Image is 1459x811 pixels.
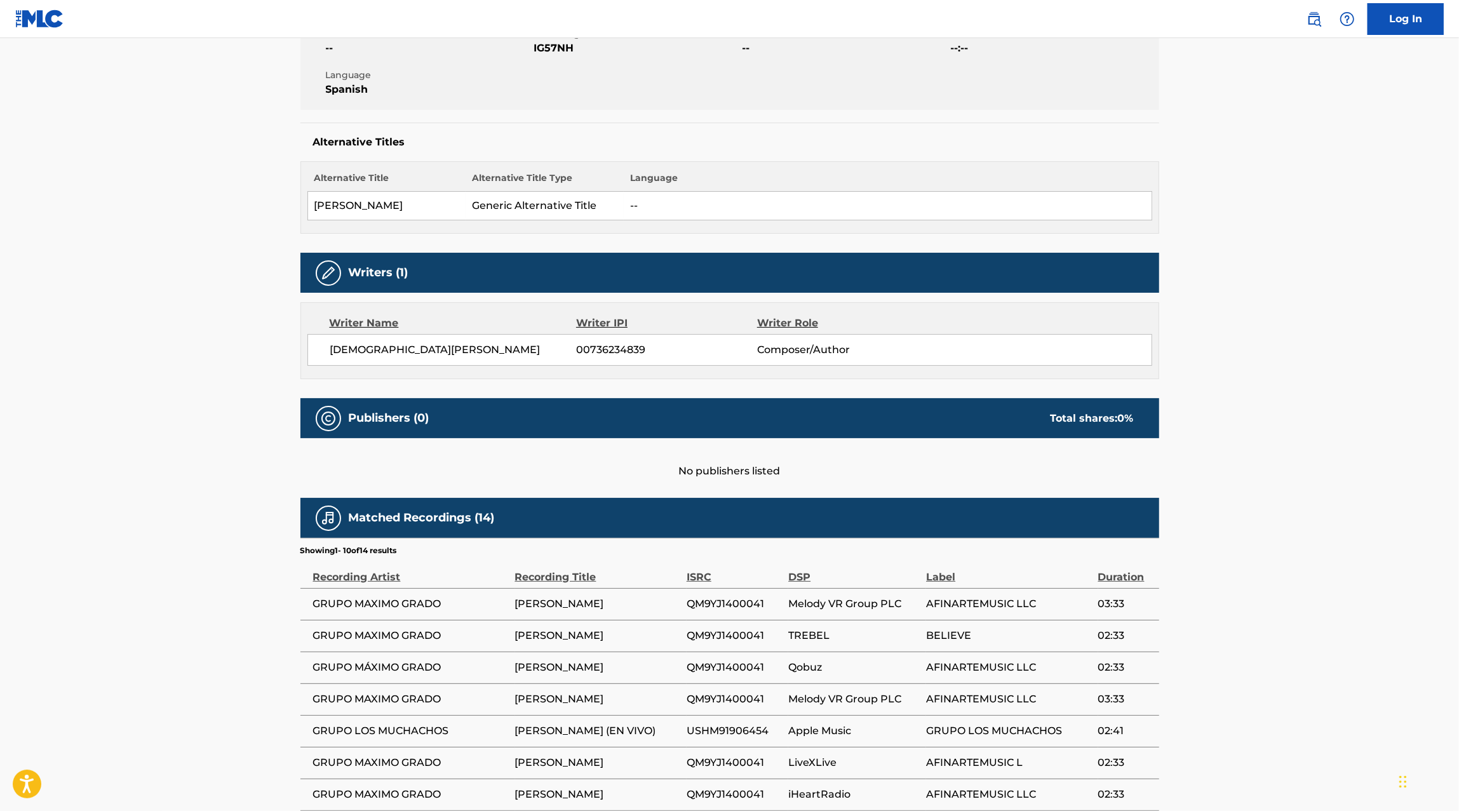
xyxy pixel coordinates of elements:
[313,596,509,612] span: GRUPO MAXIMO GRADO
[1395,750,1459,811] iframe: Chat Widget
[926,556,1091,585] div: Label
[743,41,948,56] span: --
[576,316,757,331] div: Writer IPI
[1335,6,1360,32] div: Help
[687,787,782,802] span: QM9YJ1400041
[326,82,531,97] span: Spanish
[788,692,920,707] span: Melody VR Group PLC
[926,755,1091,770] span: AFINARTEMUSIC L
[788,556,920,585] div: DSP
[1307,11,1322,27] img: search
[313,628,509,643] span: GRUPO MAXIMO GRADO
[515,660,680,675] span: [PERSON_NAME]
[788,787,920,802] span: iHeartRadio
[788,596,920,612] span: Melody VR Group PLC
[466,192,624,220] td: Generic Alternative Title
[576,342,756,358] span: 00736234839
[624,192,1152,220] td: --
[1098,556,1153,585] div: Duration
[15,10,64,28] img: MLC Logo
[1340,11,1355,27] img: help
[624,171,1152,192] th: Language
[788,723,920,739] span: Apple Music
[534,41,739,56] span: IG57NH
[321,411,336,426] img: Publishers
[788,628,920,643] span: TREBEL
[515,787,680,802] span: [PERSON_NAME]
[687,596,782,612] span: QM9YJ1400041
[1368,3,1444,35] a: Log In
[313,660,509,675] span: GRUPO MÁXIMO GRADO
[926,787,1091,802] span: AFINARTEMUSIC LLC
[1098,755,1153,770] span: 02:33
[313,556,509,585] div: Recording Artist
[349,511,495,525] h5: Matched Recordings (14)
[687,660,782,675] span: QM9YJ1400041
[1098,596,1153,612] span: 03:33
[515,755,680,770] span: [PERSON_NAME]
[1098,787,1153,802] span: 02:33
[687,723,782,739] span: USHM91906454
[300,545,397,556] p: Showing 1 - 10 of 14 results
[313,755,509,770] span: GRUPO MAXIMO GRADO
[687,628,782,643] span: QM9YJ1400041
[330,342,577,358] span: [DEMOGRAPHIC_DATA][PERSON_NAME]
[307,192,466,220] td: [PERSON_NAME]
[788,660,920,675] span: Qobuz
[300,438,1159,479] div: No publishers listed
[1395,750,1459,811] div: Widget de chat
[515,556,680,585] div: Recording Title
[1098,628,1153,643] span: 02:33
[926,723,1091,739] span: GRUPO LOS MUCHACHOS
[313,723,509,739] span: GRUPO LOS MUCHACHOS
[687,755,782,770] span: QM9YJ1400041
[1098,660,1153,675] span: 02:33
[757,316,922,331] div: Writer Role
[515,692,680,707] span: [PERSON_NAME]
[951,41,1156,56] span: --:--
[313,692,509,707] span: GRUPO MAXIMO GRADO
[349,411,429,426] h5: Publishers (0)
[687,556,782,585] div: ISRC
[307,171,466,192] th: Alternative Title
[687,692,782,707] span: QM9YJ1400041
[321,265,336,281] img: Writers
[926,660,1091,675] span: AFINARTEMUSIC LLC
[515,628,680,643] span: [PERSON_NAME]
[515,596,680,612] span: [PERSON_NAME]
[926,692,1091,707] span: AFINARTEMUSIC LLC
[515,723,680,739] span: [PERSON_NAME] (EN VIVO)
[1301,6,1327,32] a: Public Search
[1399,763,1407,801] div: Arrastrar
[1098,723,1153,739] span: 02:41
[326,69,531,82] span: Language
[326,41,531,56] span: --
[1051,411,1134,426] div: Total shares:
[313,136,1146,149] h5: Alternative Titles
[313,787,509,802] span: GRUPO MAXIMO GRADO
[926,596,1091,612] span: AFINARTEMUSIC LLC
[349,265,408,280] h5: Writers (1)
[1098,692,1153,707] span: 03:33
[757,342,922,358] span: Composer/Author
[788,755,920,770] span: LiveXLive
[466,171,624,192] th: Alternative Title Type
[1118,412,1134,424] span: 0 %
[926,628,1091,643] span: BELIEVE
[321,511,336,526] img: Matched Recordings
[330,316,577,331] div: Writer Name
